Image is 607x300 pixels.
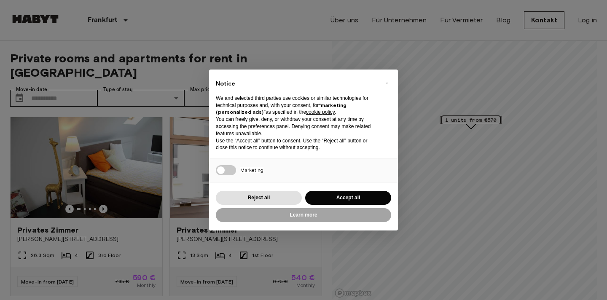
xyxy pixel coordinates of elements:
[216,116,378,137] p: You can freely give, deny, or withdraw your consent at any time by accessing the preferences pane...
[386,78,389,88] span: ×
[305,191,391,205] button: Accept all
[240,167,263,173] span: Marketing
[306,109,335,115] a: cookie policy
[216,102,346,115] strong: “marketing (personalized ads)”
[216,137,378,152] p: Use the “Accept all” button to consent. Use the “Reject all” button or close this notice to conti...
[216,80,378,88] h2: Notice
[216,208,391,222] button: Learn more
[216,191,302,205] button: Reject all
[380,76,394,90] button: Close this notice
[216,95,378,116] p: We and selected third parties use cookies or similar technologies for technical purposes and, wit...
